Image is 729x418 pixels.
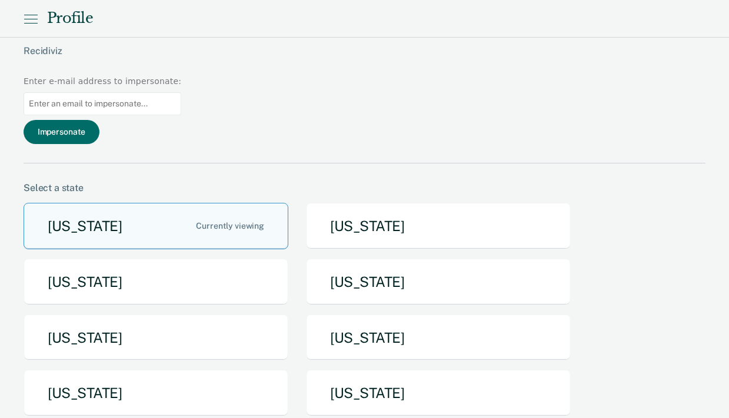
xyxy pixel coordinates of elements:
[24,120,99,144] button: Impersonate
[24,315,288,361] button: [US_STATE]
[24,259,288,305] button: [US_STATE]
[47,10,93,27] div: Profile
[24,45,697,75] div: Recidiviz
[24,75,181,88] div: Enter e-mail address to impersonate:
[24,92,181,115] input: Enter an email to impersonate...
[24,203,288,249] button: [US_STATE]
[24,370,288,416] button: [US_STATE]
[306,259,571,305] button: [US_STATE]
[306,203,571,249] button: [US_STATE]
[306,370,571,416] button: [US_STATE]
[24,182,705,193] div: Select a state
[306,315,571,361] button: [US_STATE]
